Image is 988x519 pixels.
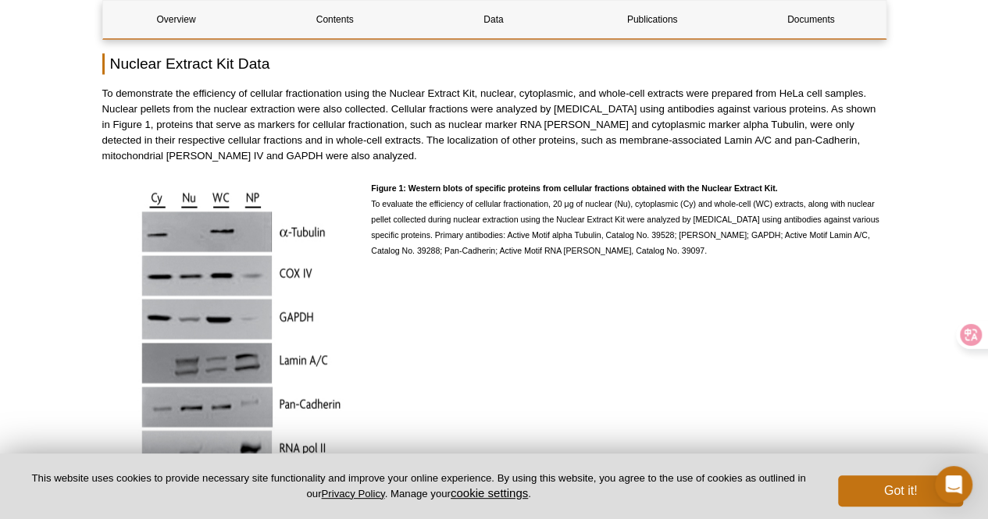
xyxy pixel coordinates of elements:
a: Overview [103,1,250,38]
span: To evaluate the efficiency of cellular fractionation, 20 μg of nuclear (Nu), cytoplasmic (Cy) and... [371,183,879,254]
a: Publications [579,1,726,38]
button: Got it! [838,475,963,507]
p: This website uses cookies to provide necessary site functionality and improve your online experie... [25,471,812,501]
img: Western blots of specific proteins from cellular fractions obtained with the Nuclear Extract Kit. [106,180,355,492]
a: Data [420,1,567,38]
h2: Nuclear Extract Kit Data [102,53,886,74]
strong: Figure 1: Western blots of specific proteins from cellular fractions obtained with the Nuclear Ex... [371,183,777,192]
button: cookie settings [451,486,528,499]
div: Open Intercom Messenger [935,466,972,503]
a: Documents [737,1,884,38]
p: To demonstrate the efficiency of cellular fractionation using the Nuclear Extract Kit, nuclear, c... [102,86,886,164]
a: Contents [262,1,408,38]
a: Privacy Policy [321,488,384,499]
